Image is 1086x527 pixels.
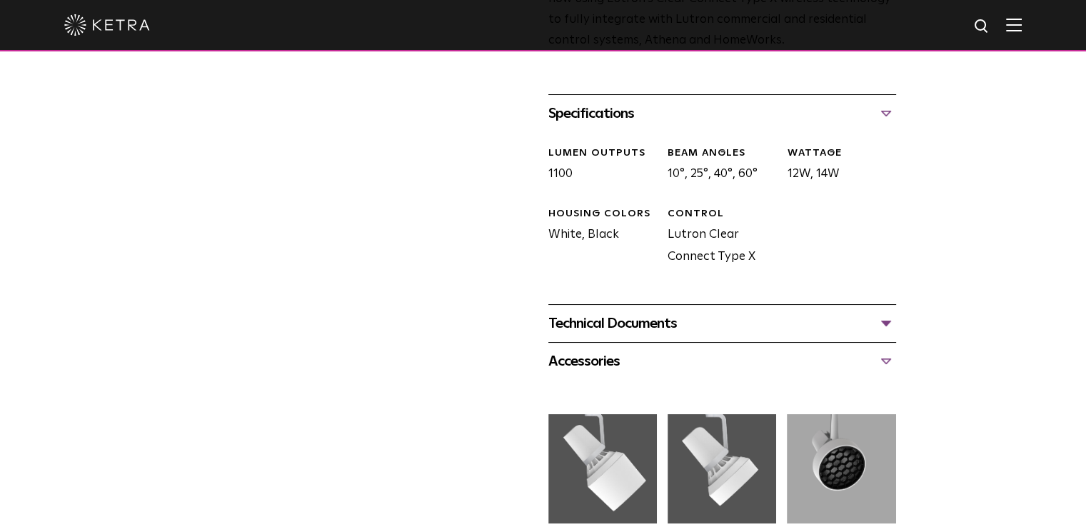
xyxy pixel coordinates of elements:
[1006,18,1022,31] img: Hamburger%20Nav.svg
[776,146,895,186] div: 12W, 14W
[64,14,150,36] img: ketra-logo-2019-white
[548,312,896,335] div: Technical Documents
[787,146,895,161] div: WATTAGE
[657,146,776,186] div: 10°, 25°, 40°, 60°
[973,18,991,36] img: search icon
[548,102,896,125] div: Specifications
[668,146,776,161] div: BEAM ANGLES
[538,146,657,186] div: 1100
[657,207,776,268] div: Lutron Clear Connect Type X
[668,207,776,221] div: CONTROL
[548,146,657,161] div: LUMEN OUTPUTS
[548,207,657,221] div: HOUSING COLORS
[538,207,657,268] div: White, Black
[548,350,896,373] div: Accessories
